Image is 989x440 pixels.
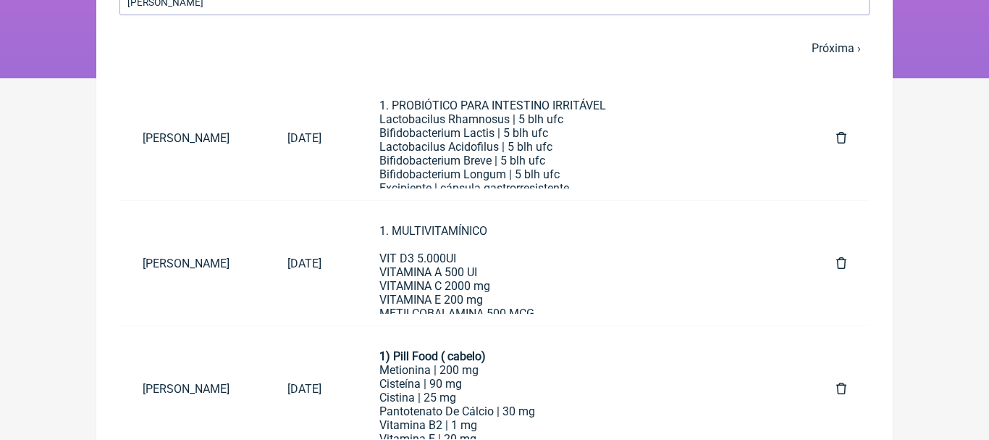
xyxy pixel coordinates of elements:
[379,404,778,418] div: Pantotenato De Cálcio | 30 mg
[379,99,778,112] div: 1. PROBIÓTICO PARA INTESTINO IRRITÁVEL
[379,349,486,363] strong: 1) Pill Food ( cabelo)
[379,154,778,167] div: Bifidobacterium Breve | 5 blh ufc
[379,167,778,181] div: Bifidobacterium Longum | 5 blh ufc
[119,120,264,157] a: [PERSON_NAME]
[379,224,778,334] div: 1. MULTIVITAMÍNICO VIT D3 5.000UI VITAMINA A 500 UI VITAMINA C 2000 mg VITAMINA E 200 mg METILCOB...
[379,377,778,391] div: Cisteína | 90 mg
[119,370,264,407] a: [PERSON_NAME]
[356,87,801,188] a: 1. PROBIÓTICO PARA INTESTINO IRRITÁVELLactobacilus Rhamnosus | 5 blh ufcBifidobacterium Lactis | ...
[264,245,345,282] a: [DATE]
[379,418,778,432] div: Vitamina B2 | 1 mg
[119,245,264,282] a: [PERSON_NAME]
[379,112,778,126] div: Lactobacilus Rhamnosus | 5 blh ufc
[264,370,345,407] a: [DATE]
[264,120,345,157] a: [DATE]
[379,140,778,154] div: Lactobacilus Acidofilus | 5 blh ufc
[356,338,801,439] a: 1) Pill Food ( cabelo)Metionina | 200 mgCisteína | 90 mgCistina | 25 mgPantotenato De Cálcio | 30...
[379,126,778,140] div: Bifidobacterium Lactis | 5 blh ufc
[119,33,870,64] nav: pager
[379,181,778,195] div: Excipiente | cápsula gastrorresistente
[812,41,861,55] a: Próxima ›
[379,363,778,377] div: Metionina | 200 mg
[379,391,778,404] div: Cistina | 25 mg
[356,212,801,314] a: 1. MULTIVITAMÍNICOVIT D3 5.000UIVITAMINA A 500 UIVITAMINA C 2000 mgVITAMINA E 200 mgMETILCOBALAMI...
